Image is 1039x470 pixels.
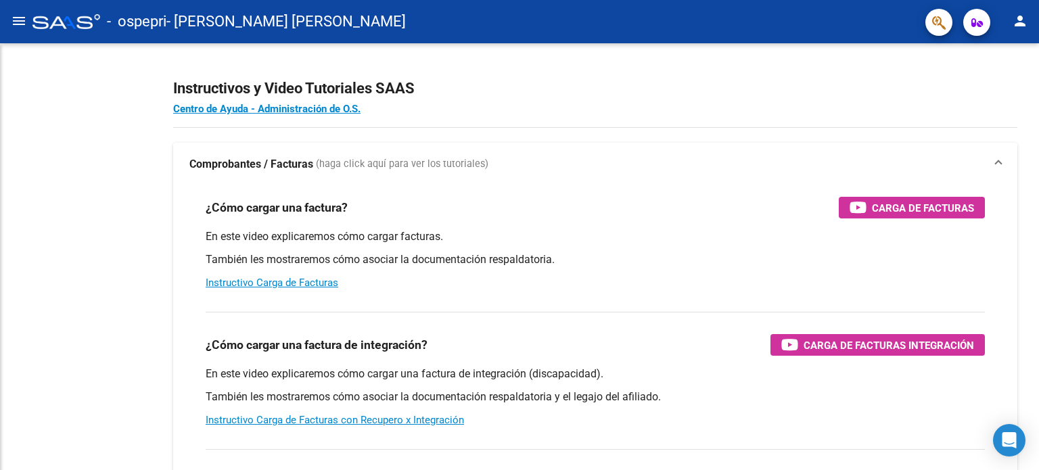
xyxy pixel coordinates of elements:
[993,424,1025,456] div: Open Intercom Messenger
[206,335,428,354] h3: ¿Cómo cargar una factura de integración?
[173,103,361,115] a: Centro de Ayuda - Administración de O.S.
[206,390,985,404] p: También les mostraremos cómo asociar la documentación respaldatoria y el legajo del afiliado.
[770,334,985,356] button: Carga de Facturas Integración
[804,337,974,354] span: Carga de Facturas Integración
[189,157,313,172] strong: Comprobantes / Facturas
[166,7,406,37] span: - [PERSON_NAME] [PERSON_NAME]
[206,277,338,289] a: Instructivo Carga de Facturas
[206,252,985,267] p: También les mostraremos cómo asociar la documentación respaldatoria.
[206,367,985,381] p: En este video explicaremos cómo cargar una factura de integración (discapacidad).
[206,229,985,244] p: En este video explicaremos cómo cargar facturas.
[316,157,488,172] span: (haga click aquí para ver los tutoriales)
[107,7,166,37] span: - ospepri
[839,197,985,218] button: Carga de Facturas
[206,198,348,217] h3: ¿Cómo cargar una factura?
[11,13,27,29] mat-icon: menu
[1012,13,1028,29] mat-icon: person
[206,414,464,426] a: Instructivo Carga de Facturas con Recupero x Integración
[173,143,1017,186] mat-expansion-panel-header: Comprobantes / Facturas (haga click aquí para ver los tutoriales)
[872,199,974,216] span: Carga de Facturas
[173,76,1017,101] h2: Instructivos y Video Tutoriales SAAS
